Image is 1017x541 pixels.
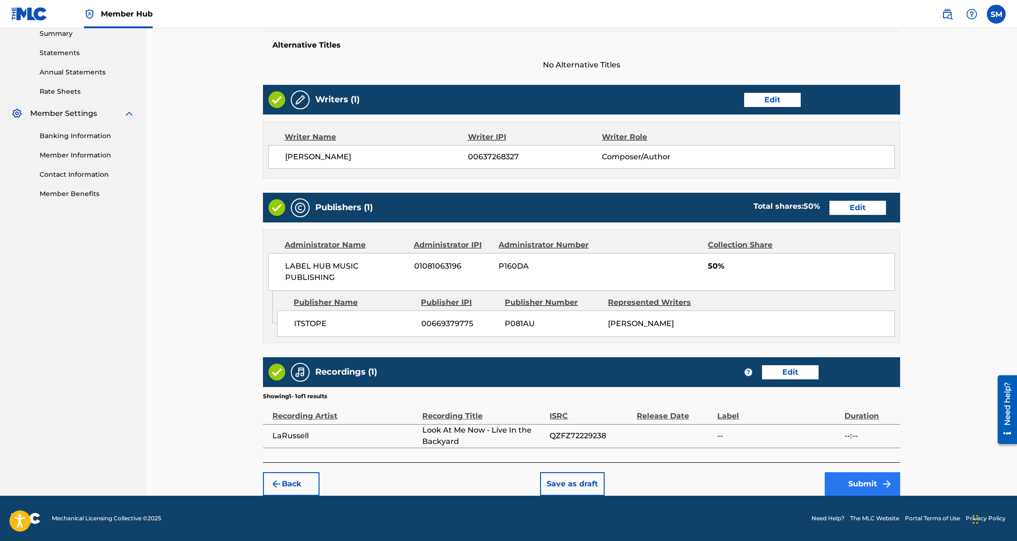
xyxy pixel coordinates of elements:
[550,430,632,442] span: QZFZ72229238
[845,430,895,442] span: --:--
[285,151,468,163] span: [PERSON_NAME]
[271,478,282,490] img: 7ee5dd4eb1f8a8e3ef2f.svg
[101,8,153,19] span: Member Hub
[812,514,845,523] a: Need Help?
[608,297,704,308] div: Represented Writers
[505,318,601,329] span: P081AU
[272,401,418,422] div: Recording Artist
[414,239,492,251] div: Administrator IPI
[285,239,407,251] div: Administrator Name
[315,94,360,105] h5: Writers (1)
[263,59,900,71] span: No Alternative Titles
[468,131,602,143] div: Writer IPI
[11,7,48,21] img: MLC Logo
[608,319,674,328] span: [PERSON_NAME]
[414,261,492,272] span: 01081063196
[40,67,135,77] a: Annual Statements
[970,496,1017,541] iframe: Chat Widget
[804,202,820,211] span: 50 %
[762,365,819,379] button: Edit
[40,189,135,199] a: Member Benefits
[272,430,418,442] span: LaRussell
[40,87,135,97] a: Rate Sheets
[637,401,713,422] div: Release Date
[499,239,596,251] div: Administrator Number
[422,401,545,422] div: Recording Title
[422,425,545,447] span: Look At Me Now - Live In the Backyard
[11,513,41,524] img: logo
[272,41,891,50] h5: Alternative Titles
[295,94,306,106] img: Writers
[966,8,977,20] img: help
[269,364,285,380] img: Valid
[708,261,894,272] span: 50%
[942,8,953,20] img: search
[825,472,900,496] button: Submit
[40,131,135,141] a: Banking Information
[708,239,799,251] div: Collection Share
[269,91,285,108] img: Valid
[52,514,161,523] span: Mechanical Licensing Collective © 2025
[966,514,1006,523] a: Privacy Policy
[285,131,468,143] div: Writer Name
[263,472,320,496] button: Back
[40,48,135,58] a: Statements
[40,150,135,160] a: Member Information
[602,131,724,143] div: Writer Role
[602,151,724,163] span: Composer/Author
[40,29,135,39] a: Summary
[744,93,801,107] button: Edit
[294,297,414,308] div: Publisher Name
[315,202,373,213] h5: Publishers (1)
[717,430,840,442] span: --
[938,5,957,24] a: Public Search
[123,108,135,119] img: expand
[40,170,135,180] a: Contact Information
[421,297,498,308] div: Publisher IPI
[550,401,632,422] div: ISRC
[505,297,601,308] div: Publisher Number
[421,318,498,329] span: 00669379775
[315,367,377,377] h5: Recordings (1)
[850,514,899,523] a: The MLC Website
[295,367,306,378] img: Recordings
[829,201,886,215] button: Edit
[987,5,1006,24] div: User Menu
[84,8,95,20] img: Top Rightsholder
[881,478,893,490] img: f7272a7cc735f4ea7f67.svg
[717,401,840,422] div: Label
[499,261,596,272] span: P160DA
[540,472,605,496] button: Save as draft
[294,318,414,329] span: ITSTOPE
[468,151,602,163] span: 00637268327
[11,108,23,119] img: Member Settings
[845,401,895,422] div: Duration
[269,199,285,216] img: Valid
[745,369,752,376] span: ?
[263,392,327,401] p: Showing 1 - 1 of 1 results
[973,505,978,533] div: Drag
[754,201,820,212] div: Total shares:
[991,372,1017,448] iframe: Resource Center
[905,514,960,523] a: Portal Terms of Use
[962,5,981,24] div: Help
[295,202,306,213] img: Publishers
[30,108,97,119] span: Member Settings
[285,261,407,283] span: LABEL HUB MUSIC PUBLISHING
